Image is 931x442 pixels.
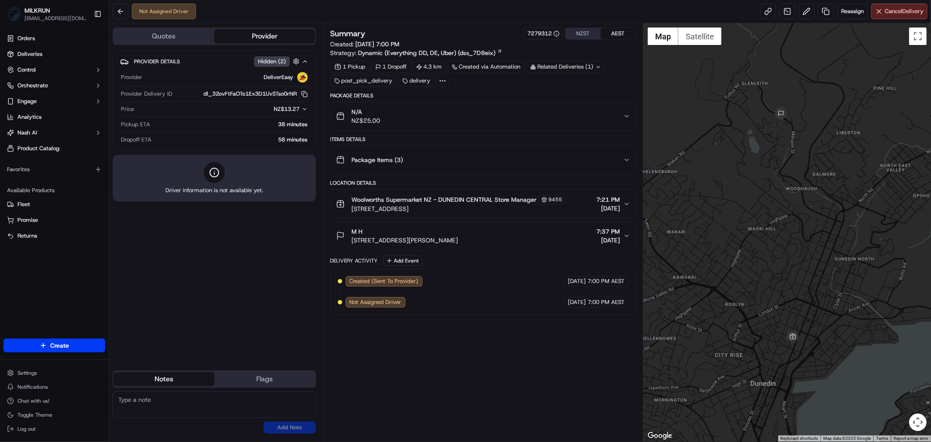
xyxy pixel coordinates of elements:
[596,204,620,213] span: [DATE]
[331,190,636,218] button: Woolworths Supermarket NZ - DUNEDIN CENTRAL Store Manager9455[STREET_ADDRESS]7:21 PM[DATE]
[837,3,868,19] button: Reassign
[330,48,502,57] div: Strategy:
[841,7,864,15] span: Reassign
[121,90,172,98] span: Provider Delivery ID
[155,136,308,144] div: 58 minutes
[678,28,721,45] button: Show satellite imagery
[358,48,502,57] a: Dynamic (Everything DD, DE, Uber) (dss_7D8eix)
[17,411,52,418] span: Toggle Theme
[17,66,36,74] span: Control
[330,257,378,264] div: Delivery Activity
[121,136,151,144] span: Dropoff ETA
[254,56,302,67] button: Hidden (2)
[17,50,42,58] span: Deliveries
[17,82,48,90] span: Orchestrate
[648,28,678,45] button: Show street map
[352,116,381,125] span: NZ$25.00
[352,155,403,164] span: Package Items ( 3 )
[601,28,636,39] button: AEST
[780,435,818,442] button: Keyboard shortcuts
[17,425,35,432] span: Log out
[330,61,370,73] div: 1 Pickup
[17,113,41,121] span: Analytics
[17,383,48,390] span: Notifications
[587,277,625,285] span: 7:00 PM AEST
[7,232,102,240] a: Returns
[165,186,263,194] span: Driver information is not available yet.
[330,30,366,38] h3: Summary
[3,381,105,393] button: Notifications
[527,30,560,38] button: 7279312
[3,229,105,243] button: Returns
[3,162,105,176] div: Favorites
[352,195,537,204] span: Woolworths Supermarket NZ - DUNEDIN CENTRAL Store Manager
[7,7,21,21] img: MILKRUN
[3,409,105,421] button: Toggle Theme
[214,372,315,386] button: Flags
[121,121,150,128] span: Pickup ETA
[330,75,397,87] div: post_pick_delivery
[358,48,496,57] span: Dynamic (Everything DD, DE, Uber) (dss_7D8eix)
[274,105,300,113] span: NZ$13.27
[909,28,927,45] button: Toggle fullscreen view
[17,216,38,224] span: Promise
[352,236,458,245] span: [STREET_ADDRESS][PERSON_NAME]
[3,126,105,140] button: Nash AI
[823,436,871,441] span: Map data ©2025 Google
[331,102,636,130] button: N/ANZ$25.00
[3,3,90,24] button: MILKRUNMILKRUN[EMAIL_ADDRESS][DOMAIN_NAME]
[352,227,363,236] span: M H
[646,430,674,442] img: Google
[3,110,105,124] a: Analytics
[3,63,105,77] button: Control
[3,395,105,407] button: Chat with us!
[121,105,134,113] span: Price
[24,15,87,22] button: [EMAIL_ADDRESS][DOMAIN_NAME]
[356,40,400,48] span: [DATE] 7:00 PM
[214,29,315,43] button: Provider
[596,227,620,236] span: 7:37 PM
[120,54,309,69] button: Provider DetailsHidden (2)
[646,430,674,442] a: Open this area in Google Maps (opens a new window)
[587,298,625,306] span: 7:00 PM AEST
[596,236,620,245] span: [DATE]
[568,298,586,306] span: [DATE]
[7,216,102,224] a: Promise
[3,79,105,93] button: Orchestrate
[113,372,214,386] button: Notes
[3,31,105,45] a: Orders
[258,58,286,66] span: Hidden ( 2 )
[7,200,102,208] a: Fleet
[3,94,105,108] button: Engage
[893,436,928,441] a: Report a map error
[330,180,636,186] div: Location Details
[876,436,888,441] a: Terms (opens in new tab)
[17,129,37,137] span: Nash AI
[3,142,105,155] a: Product Catalog
[17,145,59,152] span: Product Catalog
[3,213,105,227] button: Promise
[24,6,50,15] button: MILKRUN
[526,61,605,73] div: Related Deliveries (1)
[17,35,35,42] span: Orders
[3,367,105,379] button: Settings
[17,397,49,404] span: Chat with us!
[17,232,37,240] span: Returns
[3,197,105,211] button: Fleet
[121,73,142,81] span: Provider
[566,28,601,39] button: NZST
[331,222,636,250] button: M H[STREET_ADDRESS][PERSON_NAME]7:37 PM[DATE]
[297,72,308,83] img: delivereasy_logo.png
[17,369,37,376] span: Settings
[3,183,105,197] div: Available Products
[448,61,525,73] a: Created via Automation
[231,105,308,113] button: NZ$13.27
[352,107,381,116] span: N/A
[330,92,636,99] div: Package Details
[330,40,400,48] span: Created:
[17,97,37,105] span: Engage
[264,73,294,81] span: DeliverEasy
